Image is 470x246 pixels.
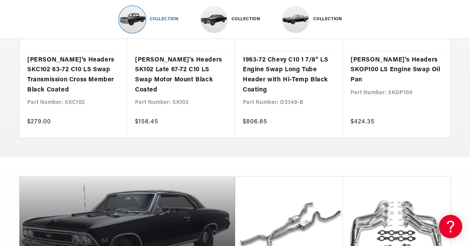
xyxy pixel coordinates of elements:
div: collection [231,16,270,22]
img: 1964-1967 GM A Body (Chevelle) [200,6,228,33]
a: [PERSON_NAME]'s Headers SKOP100 LS Engine Swap Oil Pan [351,55,443,85]
a: [PERSON_NAME]'s Headers SKC102 63-72 C10 LS Swap Transmission Cross Member Black Coated [27,55,119,95]
div: collection [313,16,352,22]
img: 1970-1981 GM F Body (Camaro/Firebird) [282,6,309,33]
a: [PERSON_NAME]'s Headers SK102 Late 67-72 C10 LS Swap Motor Mount Black Coated [135,55,227,95]
a: 1963-72 Chevy C10 1 7/8" LS Engine Swap Long Tube Header with Hi-Temp Black Coating [243,55,335,95]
